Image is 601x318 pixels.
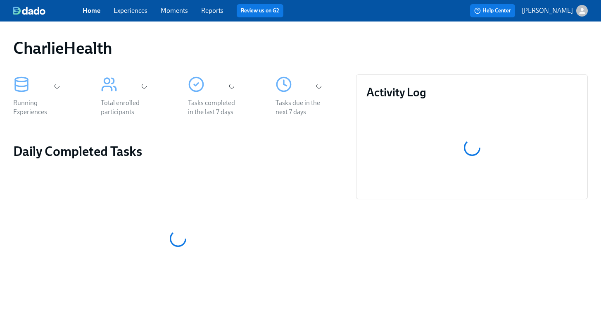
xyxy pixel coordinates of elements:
h2: Daily Completed Tasks [13,143,343,160]
h3: Activity Log [366,85,577,100]
button: Help Center [470,4,515,17]
a: dado [13,7,83,15]
h1: CharlieHealth [13,38,112,58]
div: Tasks due in the next 7 days [276,98,328,117]
button: [PERSON_NAME] [522,5,588,17]
button: Review us on G2 [237,4,283,17]
a: Review us on G2 [241,7,279,15]
a: Experiences [114,7,147,14]
a: Reports [201,7,223,14]
span: Help Center [474,7,511,15]
div: Total enrolled participants [101,98,154,117]
img: dado [13,7,45,15]
div: Tasks completed in the last 7 days [188,98,241,117]
div: Running Experiences [13,98,66,117]
a: Moments [161,7,188,14]
a: Home [83,7,100,14]
p: [PERSON_NAME] [522,6,573,15]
